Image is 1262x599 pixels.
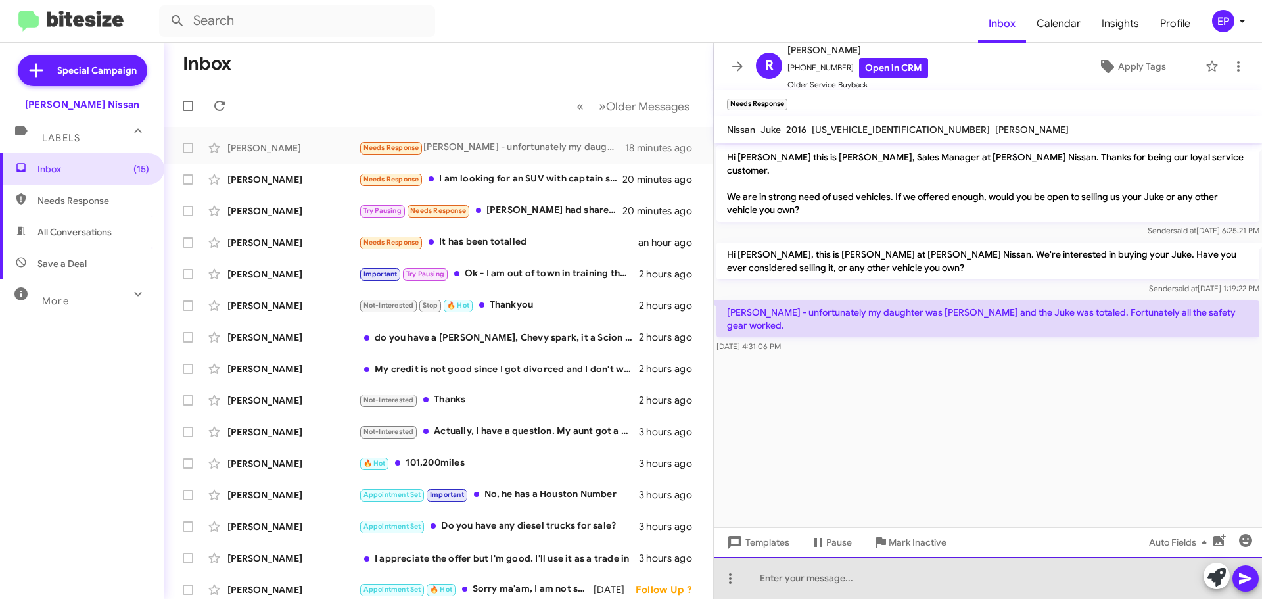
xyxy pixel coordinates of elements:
[812,124,990,135] span: [US_VEHICLE_IDENTIFICATION_NUMBER]
[1148,226,1259,235] span: Sender [DATE] 6:25:21 PM
[716,243,1259,279] p: Hi [PERSON_NAME], this is [PERSON_NAME] at [PERSON_NAME] Nissan. We're interested in buying your ...
[1118,55,1166,78] span: Apply Tags
[37,226,112,239] span: All Conversations
[227,425,359,439] div: [PERSON_NAME]
[359,203,624,218] div: [PERSON_NAME] had shared and he did everything perfectly well! He was exceptional! No issues at a...
[639,552,703,565] div: 3 hours ago
[724,531,789,554] span: Templates
[363,175,419,183] span: Needs Response
[826,531,852,554] span: Pause
[787,58,928,78] span: [PHONE_NUMBER]
[727,124,755,135] span: Nissan
[359,331,639,344] div: do you have a [PERSON_NAME], Chevy spark, it a Scion IQ?
[787,42,928,58] span: [PERSON_NAME]
[716,341,781,351] span: [DATE] 4:31:06 PM
[576,98,584,114] span: «
[787,78,928,91] span: Older Service Buyback
[359,393,639,408] div: Thanks
[227,394,359,407] div: [PERSON_NAME]
[639,268,703,281] div: 2 hours ago
[359,424,639,439] div: Actually, I have a question. My aunt got a car last year in August. It's a 2018 Cadillac ATS has ...
[639,520,703,533] div: 3 hours ago
[227,268,359,281] div: [PERSON_NAME]
[227,173,359,186] div: [PERSON_NAME]
[363,238,419,247] span: Needs Response
[18,55,147,86] a: Special Campaign
[363,459,386,467] span: 🔥 Hot
[1150,5,1201,43] a: Profile
[1026,5,1091,43] a: Calendar
[57,64,137,77] span: Special Campaign
[359,266,639,281] div: Ok - I am out of town in training then on vacation for a few weeks. Will bring my mom back by as ...
[1149,531,1212,554] span: Auto Fields
[227,489,359,502] div: [PERSON_NAME]
[42,132,80,144] span: Labels
[37,162,149,176] span: Inbox
[359,456,639,471] div: 101,200miles
[1091,5,1150,43] a: Insights
[227,204,359,218] div: [PERSON_NAME]
[227,520,359,533] div: [PERSON_NAME]
[638,236,703,249] div: an hour ago
[859,58,928,78] a: Open in CRM
[359,519,639,534] div: Do you have any diesel trucks for sale?
[363,270,398,278] span: Important
[636,583,703,596] div: Follow Up ?
[1149,283,1259,293] span: Sender [DATE] 1:19:22 PM
[1201,10,1248,32] button: EP
[569,93,592,120] button: Previous
[430,585,452,594] span: 🔥 Hot
[227,362,359,375] div: [PERSON_NAME]
[862,531,957,554] button: Mark Inactive
[227,236,359,249] div: [PERSON_NAME]
[363,206,402,215] span: Try Pausing
[363,301,414,310] span: Not-Interested
[183,53,231,74] h1: Inbox
[569,93,697,120] nav: Page navigation example
[227,299,359,312] div: [PERSON_NAME]
[363,396,414,404] span: Not-Interested
[410,206,466,215] span: Needs Response
[363,143,419,152] span: Needs Response
[227,583,359,596] div: [PERSON_NAME]
[765,55,774,76] span: R
[359,582,594,597] div: Sorry ma'am, I am not sure what you mean. It appears Jaiden my consultant forwarded an offer to y...
[359,140,625,155] div: [PERSON_NAME] - unfortunately my daughter was [PERSON_NAME] and the Juke was totaled. Fortunately...
[359,172,624,187] div: I am looking for an SUV with captain seats in the back. How much would you give for the juke. She...
[42,295,69,307] span: More
[25,98,139,111] div: [PERSON_NAME] Nissan
[639,425,703,439] div: 3 hours ago
[227,457,359,470] div: [PERSON_NAME]
[716,300,1259,337] p: [PERSON_NAME] - unfortunately my daughter was [PERSON_NAME] and the Juke was totaled. Fortunately...
[227,141,359,155] div: [PERSON_NAME]
[716,145,1259,222] p: Hi [PERSON_NAME] this is [PERSON_NAME], Sales Manager at [PERSON_NAME] Nissan. Thanks for being o...
[359,552,639,565] div: I appreciate the offer but I'm good. I'll use it as a trade in
[363,427,414,436] span: Not-Interested
[37,194,149,207] span: Needs Response
[639,394,703,407] div: 2 hours ago
[639,457,703,470] div: 3 hours ago
[606,99,689,114] span: Older Messages
[978,5,1026,43] span: Inbox
[359,487,639,502] div: No, he has a Houston Number
[363,522,421,531] span: Appointment Set
[1175,283,1198,293] span: said at
[639,489,703,502] div: 3 hours ago
[423,301,438,310] span: Stop
[889,531,947,554] span: Mark Inactive
[363,585,421,594] span: Appointment Set
[639,331,703,344] div: 2 hours ago
[359,235,638,250] div: It has been totalled
[406,270,444,278] span: Try Pausing
[1173,226,1196,235] span: said at
[786,124,806,135] span: 2016
[37,257,87,270] span: Save a Deal
[1212,10,1234,32] div: EP
[359,298,639,313] div: Thankyou
[363,491,421,499] span: Appointment Set
[624,173,703,186] div: 20 minutes ago
[447,301,469,310] span: 🔥 Hot
[760,124,781,135] span: Juke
